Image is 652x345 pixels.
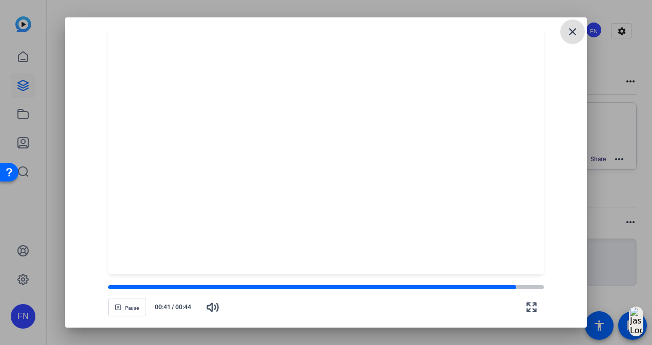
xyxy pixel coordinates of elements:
button: Mute [200,295,225,319]
span: 00:44 [175,303,196,312]
span: 00:41 [150,303,171,312]
button: Fullscreen [519,295,544,319]
div: / [150,303,196,312]
span: Pause [125,305,139,311]
button: Pause [108,298,146,316]
mat-icon: close [566,26,579,38]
